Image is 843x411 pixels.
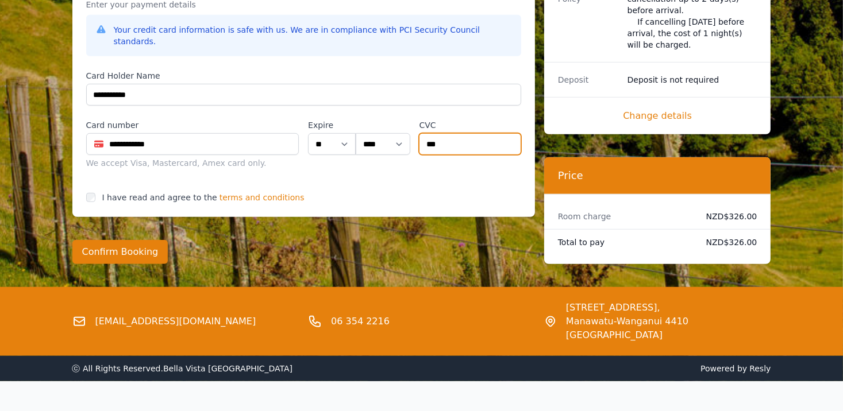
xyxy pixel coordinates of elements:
[220,192,305,203] span: terms and conditions
[566,315,771,342] span: Manawatu-Wanganui 4410 [GEOGRAPHIC_DATA]
[426,363,771,374] span: Powered by
[566,301,771,315] span: [STREET_ADDRESS],
[419,119,521,131] label: CVC
[558,169,757,183] h3: Price
[308,119,356,131] label: Expire
[331,315,390,328] a: 06 354 2216
[558,74,618,86] dt: Deposit
[558,211,688,222] dt: Room charge
[628,74,757,86] dd: Deposit is not required
[86,119,299,131] label: Card number
[86,157,299,169] div: We accept Visa, Mastercard, Amex card only.
[749,364,771,373] a: Resly
[558,109,757,123] span: Change details
[102,193,217,202] label: I have read and agree to the
[114,24,512,47] div: Your credit card information is safe with us. We are in compliance with PCI Security Council stan...
[95,315,256,328] a: [EMAIL_ADDRESS][DOMAIN_NAME]
[86,70,521,82] label: Card Holder Name
[72,240,168,264] button: Confirm Booking
[72,364,293,373] span: ⓒ All Rights Reserved. Bella Vista [GEOGRAPHIC_DATA]
[697,236,757,248] dd: NZD$326.00
[558,236,688,248] dt: Total to pay
[697,211,757,222] dd: NZD$326.00
[356,119,410,131] label: .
